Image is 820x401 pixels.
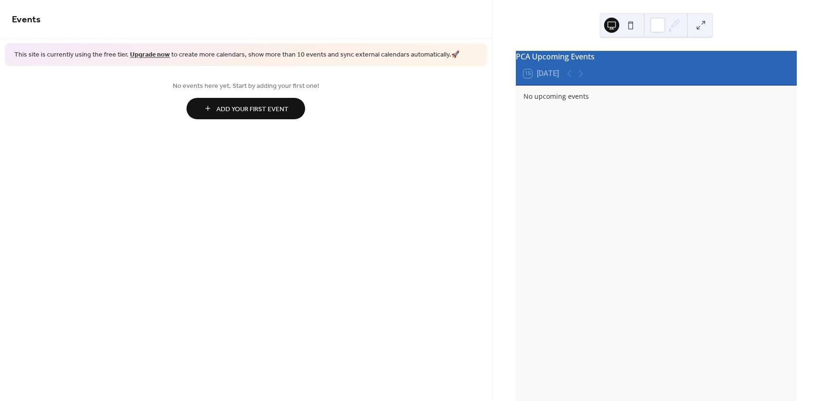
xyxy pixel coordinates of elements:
[12,98,480,119] a: Add Your First Event
[12,81,480,91] span: No events here yet. Start by adding your first one!
[216,104,289,114] span: Add Your First Event
[14,50,459,60] span: This site is currently using the free tier. to create more calendars, show more than 10 events an...
[12,10,41,29] span: Events
[186,98,305,119] button: Add Your First Event
[523,91,789,101] div: No upcoming events
[516,51,797,62] div: PCA Upcoming Events
[130,48,170,61] a: Upgrade now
